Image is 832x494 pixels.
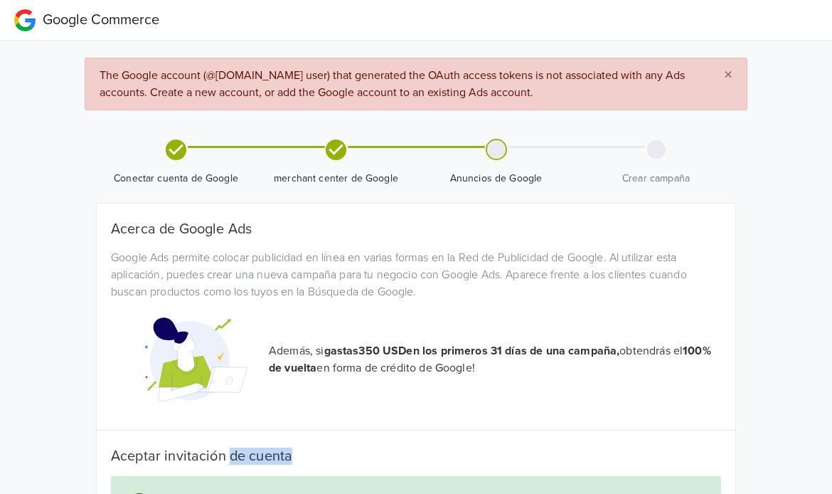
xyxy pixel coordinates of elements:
[43,11,159,28] span: Google Commerce
[262,172,410,186] span: merchant center de Google
[582,172,730,186] span: Crear campaña
[100,249,732,300] div: Google Ads permite colocar publicidad en línea en varias formas en la Red de Publicidad de Google...
[269,342,721,377] p: Además, si obtendrás el en forma de crédito de Google!
[111,221,721,238] h5: Acerca de Google Ads
[100,68,685,100] span: The Google account (@[DOMAIN_NAME] user) that generated the OAuth access tokens is not associated...
[141,306,247,413] img: Google Promotional Codes
[102,172,250,186] span: Conectar cuenta de Google
[724,65,732,85] span: ×
[324,344,620,358] strong: gastas 350 USD en los primeros 31 días de una campaña,
[710,58,747,93] button: Close
[111,448,721,465] h5: Aceptar invitación de cuenta
[422,172,570,186] span: Anuncios de Google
